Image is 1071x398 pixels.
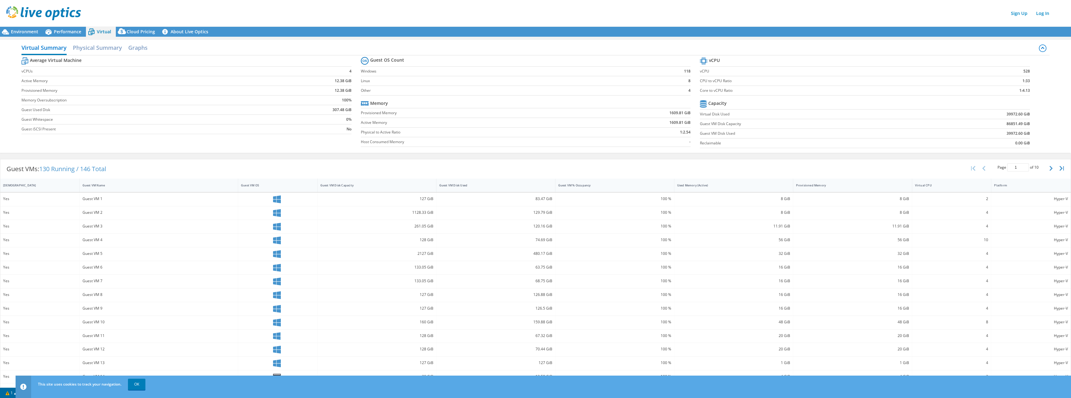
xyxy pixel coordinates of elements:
[21,87,272,94] label: Provisioned Memory
[439,359,552,366] div: 127 GiB
[796,236,909,243] div: 56 GiB
[700,130,916,137] label: Guest VM Disk Used
[677,183,783,187] div: Used Memory (Active)
[700,111,916,117] label: Virtual Disk Used
[1034,165,1039,170] span: 10
[128,379,145,390] a: OK
[83,250,235,257] div: Guest VM 5
[700,68,955,74] label: vCPU
[83,359,235,366] div: Guest VM 13
[320,264,433,271] div: 133.05 GiB
[439,223,552,230] div: 120.16 GiB
[994,278,1068,284] div: Hyper-V
[558,373,671,380] div: 100 %
[677,278,790,284] div: 16 GiB
[83,223,235,230] div: Guest VM 3
[320,278,433,284] div: 133.05 GiB
[994,195,1068,202] div: Hyper-V
[439,183,545,187] div: Guest VM Disk Used
[83,278,235,284] div: Guest VM 7
[558,209,671,216] div: 100 %
[342,97,351,103] b: 100%
[677,319,790,325] div: 48 GiB
[796,346,909,353] div: 20 GiB
[915,183,981,187] div: Virtual CPU
[1015,140,1030,146] b: 0.00 GiB
[915,319,988,325] div: 8
[677,373,790,380] div: 4 GiB
[915,305,988,312] div: 4
[3,386,77,393] div: Yes
[54,29,81,35] span: Performance
[83,319,235,325] div: Guest VM 10
[796,195,909,202] div: 8 GiB
[3,359,77,366] div: Yes
[38,382,121,387] span: This site uses cookies to track your navigation.
[677,250,790,257] div: 32 GiB
[320,223,433,230] div: 261.05 GiB
[1007,130,1030,137] b: 39972.60 GiB
[83,305,235,312] div: Guest VM 9
[361,139,587,145] label: Host Consumed Memory
[994,223,1068,230] div: Hyper-V
[915,346,988,353] div: 4
[994,373,1068,380] div: Hyper-V
[688,87,691,94] b: 4
[558,332,671,339] div: 100 %
[21,78,272,84] label: Active Memory
[3,264,77,271] div: Yes
[3,250,77,257] div: Yes
[558,291,671,298] div: 100 %
[1019,87,1030,94] b: 1:4.13
[994,209,1068,216] div: Hyper-V
[361,87,648,94] label: Other
[320,250,433,257] div: 2127 GiB
[361,119,587,126] label: Active Memory
[700,140,916,146] label: Reclaimable
[83,332,235,339] div: Guest VM 11
[127,29,155,35] span: Cloud Pricing
[994,332,1068,339] div: Hyper-V
[700,87,955,94] label: Core to vCPU Ratio
[11,29,38,35] span: Environment
[1007,163,1029,171] input: jump to page
[994,305,1068,312] div: Hyper-V
[3,223,77,230] div: Yes
[349,68,351,74] b: 4
[1022,78,1030,84] b: 1:33
[160,27,213,37] a: About Live Optics
[558,319,671,325] div: 100 %
[439,209,552,216] div: 129.79 GiB
[915,359,988,366] div: 4
[669,110,691,116] b: 1609.81 GiB
[21,116,272,123] label: Guest Whitespace
[915,195,988,202] div: 2
[796,373,909,380] div: 4 GiB
[335,78,351,84] b: 12.38 GiB
[709,57,720,63] b: vCPU
[83,209,235,216] div: Guest VM 2
[3,209,77,216] div: Yes
[6,6,81,20] img: live_optics_svg.svg
[994,346,1068,353] div: Hyper-V
[558,183,664,187] div: Guest VM % Occupancy
[3,183,69,187] div: [DEMOGRAPHIC_DATA]
[994,319,1068,325] div: Hyper-V
[677,359,790,366] div: 1 GiB
[1008,9,1031,18] a: Sign Up
[677,332,790,339] div: 20 GiB
[361,110,587,116] label: Provisioned Memory
[994,250,1068,257] div: Hyper-V
[83,183,228,187] div: Guest VM Name
[335,87,351,94] b: 12.38 GiB
[3,346,77,353] div: Yes
[680,129,691,135] b: 1:2.54
[796,332,909,339] div: 20 GiB
[3,332,77,339] div: Yes
[558,264,671,271] div: 100 %
[677,223,790,230] div: 11.91 GiB
[439,236,552,243] div: 74.69 GiB
[796,291,909,298] div: 16 GiB
[361,129,587,135] label: Physical to Active Ratio
[677,209,790,216] div: 8 GiB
